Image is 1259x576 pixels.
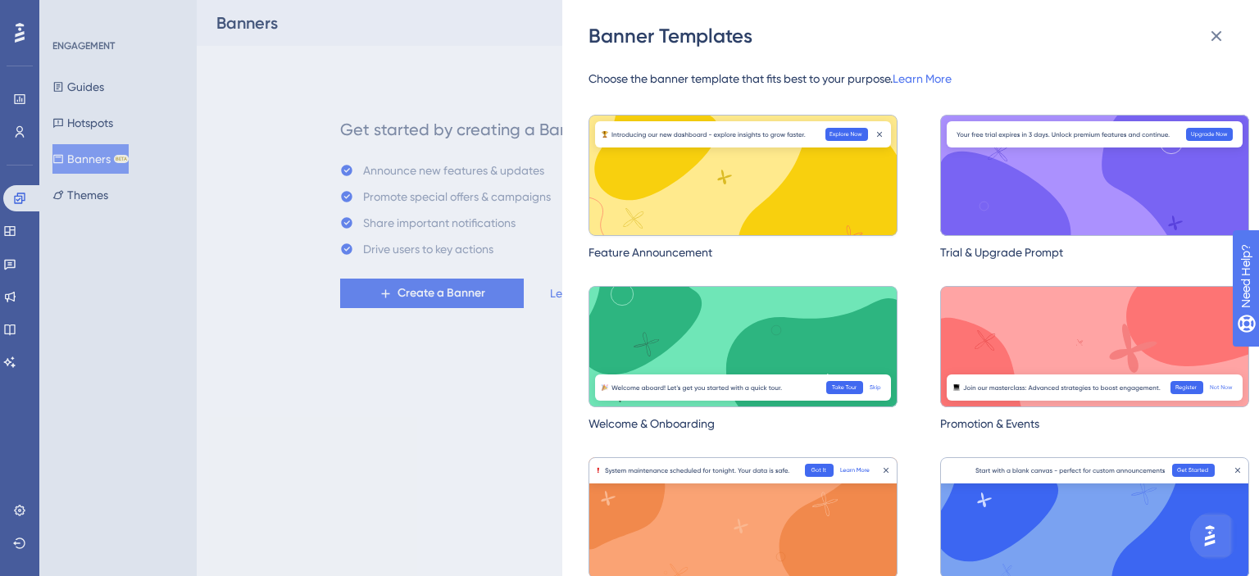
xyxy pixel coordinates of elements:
img: Feature Announcement [589,115,898,236]
iframe: UserGuiding AI Assistant Launcher [1190,511,1239,560]
div: Welcome & Onboarding [589,414,898,433]
div: Feature Announcement [589,243,898,262]
span: Choose the banner template that fits best to your purpose. [589,69,1249,88]
img: Promotion & Events [940,286,1249,407]
div: Promotion & Events [940,414,1249,433]
span: Need Help? [39,4,102,24]
div: Banner Templates [589,23,1236,49]
div: Trial & Upgrade Prompt [940,243,1249,262]
img: Welcome & Onboarding [589,286,898,407]
img: Trial & Upgrade Prompt [940,115,1249,236]
a: Learn More [893,72,952,85]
